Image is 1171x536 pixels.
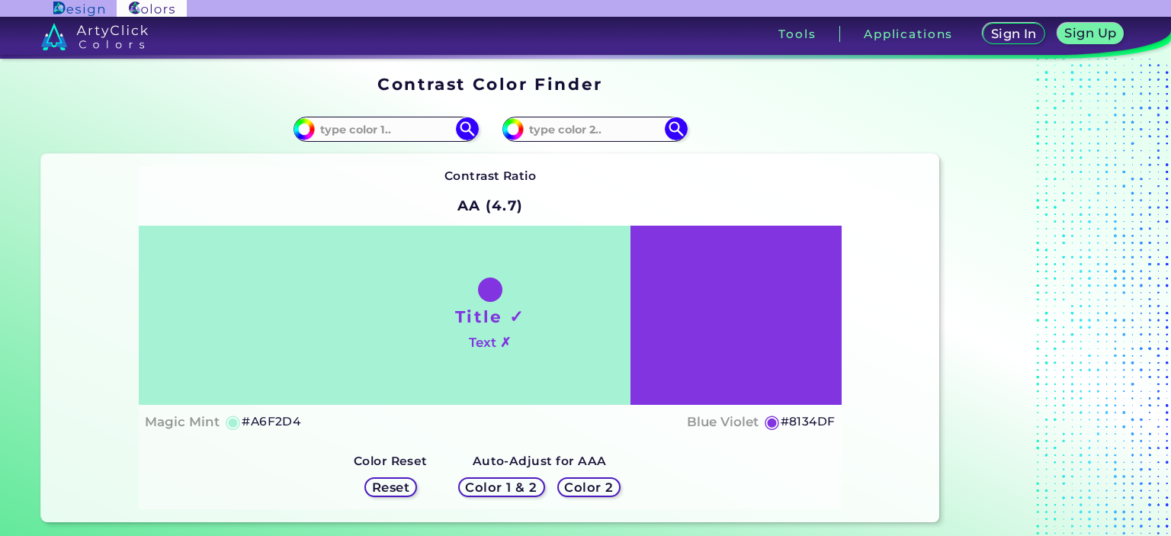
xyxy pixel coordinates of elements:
[986,24,1041,43] a: Sign In
[444,169,537,183] strong: Contrast Ratio
[377,72,602,95] h1: Contrast Color Finder
[225,412,242,431] h5: ◉
[1067,27,1115,39] h5: Sign Up
[473,454,607,468] strong: Auto-Adjust for AAA
[469,482,534,493] h5: Color 1 & 2
[1060,24,1121,43] a: Sign Up
[455,305,525,328] h1: Title ✓
[451,189,531,223] h2: AA (4.7)
[687,411,759,433] h4: Blue Violet
[524,119,666,140] input: type color 2..
[374,482,408,493] h5: Reset
[469,332,511,354] h4: Text ✗
[993,28,1035,40] h5: Sign In
[242,412,300,432] h5: #A6F2D4
[665,117,688,140] img: icon search
[315,119,457,140] input: type color 1..
[566,482,611,493] h5: Color 2
[53,2,104,16] img: ArtyClick Design logo
[456,117,479,140] img: icon search
[41,23,149,50] img: logo_artyclick_colors_white.svg
[354,454,428,468] strong: Color Reset
[864,28,953,40] h3: Applications
[778,28,816,40] h3: Tools
[764,412,781,431] h5: ◉
[145,411,220,433] h4: Magic Mint
[781,412,836,432] h5: #8134DF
